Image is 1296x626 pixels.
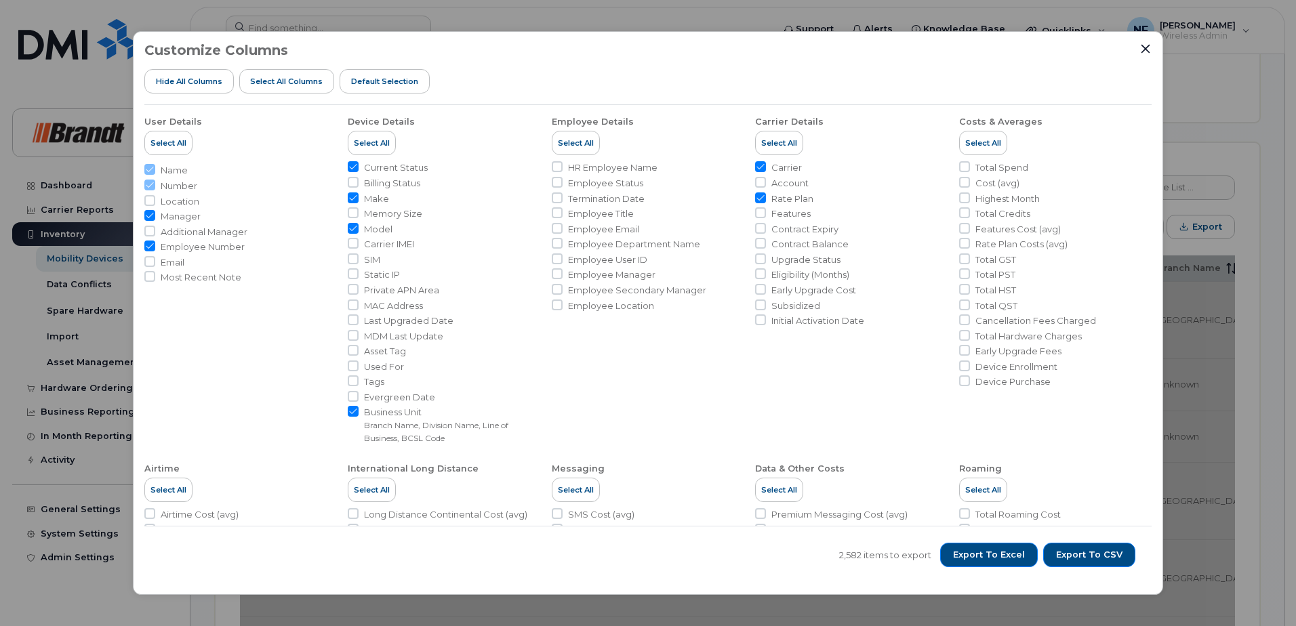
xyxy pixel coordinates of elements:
[161,226,247,238] span: Additional Manager
[1139,43,1152,55] button: Close
[552,478,600,502] button: Select All
[364,177,420,190] span: Billing Status
[161,271,241,284] span: Most Recent Note
[975,345,1061,358] span: Early Upgrade Fees
[975,360,1057,373] span: Device Enrollment
[348,463,479,475] div: International Long Distance
[161,180,197,192] span: Number
[771,508,908,521] span: Premium Messaging Cost (avg)
[959,478,1007,502] button: Select All
[144,463,180,475] div: Airtime
[1043,543,1135,567] button: Export to CSV
[364,391,435,404] span: Evergreen Date
[975,161,1028,174] span: Total Spend
[568,238,700,251] span: Employee Department Name
[558,484,594,495] span: Select All
[975,177,1019,190] span: Cost (avg)
[364,406,540,419] span: Business Unit
[552,116,634,128] div: Employee Details
[568,161,657,174] span: HR Employee Name
[364,508,527,521] span: Long Distance Continental Cost (avg)
[771,268,849,281] span: Eligibility (Months)
[940,543,1038,567] button: Export to Excel
[568,268,655,281] span: Employee Manager
[150,484,186,495] span: Select All
[568,177,643,190] span: Employee Status
[161,241,245,253] span: Employee Number
[351,76,418,87] span: Default Selection
[568,508,634,521] span: SMS Cost (avg)
[959,463,1002,475] div: Roaming
[568,524,643,537] span: SMS Usage (avg)
[975,192,1040,205] span: Highest Month
[144,131,193,155] button: Select All
[144,43,288,58] h3: Customize Columns
[150,138,186,148] span: Select All
[975,314,1096,327] span: Cancellation Fees Charged
[953,549,1025,561] span: Export to Excel
[975,508,1061,521] span: Total Roaming Cost
[354,484,390,495] span: Select All
[568,223,639,236] span: Employee Email
[348,131,396,155] button: Select All
[975,524,1061,537] span: Roaming Cost (avg)
[568,299,654,312] span: Employee Location
[771,299,820,312] span: Subsidized
[755,116,824,128] div: Carrier Details
[364,314,453,327] span: Last Upgraded Date
[965,484,1001,495] span: Select All
[144,116,202,128] div: User Details
[975,207,1030,220] span: Total Credits
[161,195,199,208] span: Location
[364,345,406,358] span: Asset Tag
[144,478,193,502] button: Select All
[568,253,647,266] span: Employee User ID
[161,164,188,177] span: Name
[771,223,838,236] span: Contract Expiry
[348,478,396,502] button: Select All
[364,238,414,251] span: Carrier IMEI
[771,161,802,174] span: Carrier
[959,131,1007,155] button: Select All
[975,330,1082,343] span: Total Hardware Charges
[975,299,1017,312] span: Total QST
[364,192,389,205] span: Make
[364,207,422,220] span: Memory Size
[552,463,605,475] div: Messaging
[568,207,634,220] span: Employee Title
[144,69,234,93] button: Hide All Columns
[975,284,1016,297] span: Total HST
[558,138,594,148] span: Select All
[761,484,797,495] span: Select All
[771,238,849,251] span: Contract Balance
[771,314,864,327] span: Initial Activation Date
[568,284,706,297] span: Employee Secondary Manager
[771,253,841,266] span: Upgrade Status
[340,69,430,93] button: Default Selection
[975,238,1068,251] span: Rate Plan Costs (avg)
[250,76,323,87] span: Select all Columns
[771,177,809,190] span: Account
[364,253,380,266] span: SIM
[959,116,1042,128] div: Costs & Averages
[364,375,384,388] span: Tags
[771,524,913,537] span: Subscription Services Cost (avg)
[364,299,423,312] span: MAC Address
[364,360,404,373] span: Used For
[755,131,803,155] button: Select All
[364,161,428,174] span: Current Status
[975,253,1016,266] span: Total GST
[761,138,797,148] span: Select All
[975,223,1061,236] span: Features Cost (avg)
[552,131,600,155] button: Select All
[364,284,439,297] span: Private APN Area
[348,116,415,128] div: Device Details
[839,549,931,562] span: 2,582 items to export
[161,508,239,521] span: Airtime Cost (avg)
[161,256,184,269] span: Email
[364,330,443,343] span: MDM Last Update
[156,76,222,87] span: Hide All Columns
[965,138,1001,148] span: Select All
[239,69,335,93] button: Select all Columns
[364,420,508,443] small: Branch Name, Division Name, Line of Business, BCSL Code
